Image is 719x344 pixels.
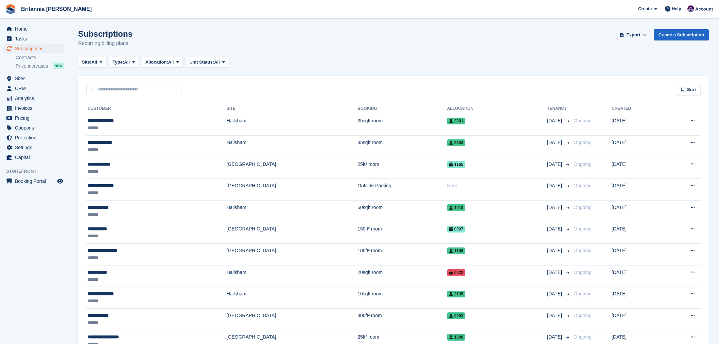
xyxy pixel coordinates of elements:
span: Capital [15,153,56,162]
a: menu [3,84,64,93]
td: 35sqft room [357,136,447,157]
a: menu [3,153,64,162]
a: Price increases NEW [16,62,64,70]
a: menu [3,34,64,44]
span: Sites [15,74,56,83]
td: [GEOGRAPHIC_DATA] [227,244,358,265]
span: [DATE] [547,117,563,124]
span: [DATE] [547,247,563,254]
span: Subscriptions [15,44,56,53]
button: Type: All [109,57,139,68]
td: [DATE] [612,136,663,157]
td: [GEOGRAPHIC_DATA] [227,309,358,330]
span: [DATE] [547,269,563,276]
span: 2135 [447,291,466,297]
span: 2304 [447,139,466,146]
span: Invoices [15,103,56,113]
td: 300ft² room [357,309,447,330]
span: Settings [15,143,56,152]
span: 1106 [447,247,466,254]
td: [GEOGRAPHIC_DATA] [227,157,358,179]
span: [DATE] [547,312,563,319]
td: [DATE] [612,244,663,265]
th: Allocation [447,103,547,114]
span: Help [672,5,681,12]
div: NEW [53,63,64,69]
td: Hailsham [227,265,358,287]
span: All [168,59,174,66]
a: menu [3,143,64,152]
span: Coupons [15,123,56,133]
span: Price increases [16,63,48,69]
span: 0007 [447,226,466,233]
span: 0003 [447,312,466,319]
td: Hailsham [227,287,358,309]
th: Site [227,103,358,114]
span: Allocation: [145,59,168,66]
span: Analytics [15,93,56,103]
th: Tenancy [547,103,571,114]
p: Recurring billing plans [78,39,133,47]
td: [GEOGRAPHIC_DATA] [227,222,358,244]
td: [GEOGRAPHIC_DATA] [227,179,358,201]
span: Storefront [6,168,68,175]
span: Ongoing [574,205,592,210]
a: menu [3,44,64,53]
span: [DATE] [547,290,563,297]
td: [DATE] [612,114,663,136]
a: menu [3,113,64,123]
span: Pricing [15,113,56,123]
span: Account [695,6,713,13]
td: [DATE] [612,157,663,179]
div: None [447,182,547,189]
a: menu [3,24,64,34]
button: Allocation: All [142,57,183,68]
span: Sort [687,86,696,93]
h1: Subscriptions [78,29,133,38]
span: Site: [82,59,91,66]
td: 150ft² room [357,222,447,244]
td: 20sqft room [357,265,447,287]
td: Hailsham [227,114,358,136]
img: Lee Dadgostar [687,5,694,12]
span: Ongoing [574,183,592,188]
span: Create [638,5,652,12]
span: All [91,59,97,66]
a: Create a Subscription [654,29,709,40]
span: Ongoing [574,140,592,145]
td: Outside Parking [357,179,447,201]
a: menu [3,123,64,133]
td: [DATE] [612,222,663,244]
td: 35sqft room [357,114,447,136]
span: Home [15,24,56,34]
span: 2301 [447,118,466,124]
span: Tasks [15,34,56,44]
th: Created [612,103,663,114]
span: 1010 [447,204,466,211]
span: All [124,59,130,66]
span: Ongoing [574,118,592,123]
a: menu [3,103,64,113]
a: Contracts [16,54,64,61]
span: Ongoing [574,313,592,318]
button: Export [618,29,648,40]
td: [DATE] [612,309,663,330]
span: Unit Status: [189,59,214,66]
th: Booking [357,103,447,114]
td: [DATE] [612,179,663,201]
span: [DATE] [547,204,563,211]
span: [DATE] [547,333,563,341]
button: Unit Status: All [186,57,229,68]
a: Britannia [PERSON_NAME] [18,3,94,15]
span: [DATE] [547,139,563,146]
span: Ongoing [574,270,592,275]
a: menu [3,74,64,83]
span: Ongoing [574,248,592,253]
span: 0022 [447,269,466,276]
span: All [214,59,220,66]
span: [DATE] [547,225,563,233]
a: menu [3,176,64,186]
span: Ongoing [574,291,592,296]
span: [DATE] [547,182,563,189]
td: 100ft² room [357,244,447,265]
